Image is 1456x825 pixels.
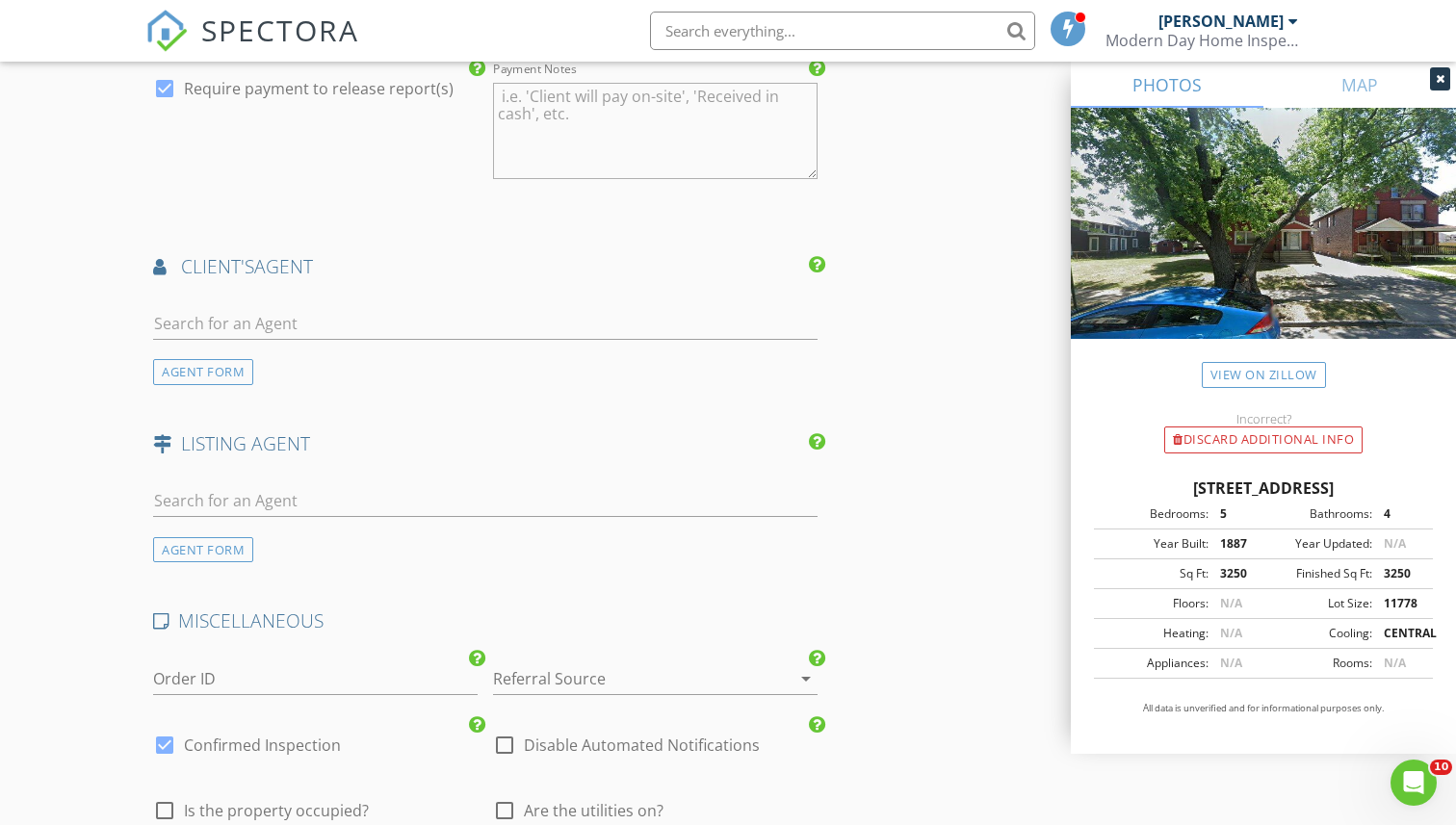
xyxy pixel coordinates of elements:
input: Search for an Agent [153,485,818,517]
div: Lot Size: [1263,595,1372,612]
input: Search for an Agent [153,308,818,340]
span: N/A [1220,625,1242,641]
div: Year Built: [1100,535,1209,553]
span: client's [181,253,254,279]
div: 1887 [1209,535,1263,553]
div: Cooling: [1263,625,1372,642]
div: 5 [1209,505,1263,523]
div: Heating: [1100,625,1209,642]
a: View on Zillow [1202,362,1326,388]
div: Modern Day Home Inspections [1105,31,1298,50]
span: N/A [1384,535,1406,552]
div: Year Updated: [1263,535,1372,553]
i: arrow_drop_down [794,667,818,690]
span: N/A [1220,595,1242,611]
div: 3250 [1209,565,1263,582]
label: Disable Automated Notifications [524,735,760,755]
div: 3250 [1372,565,1427,582]
div: AGENT FORM [153,359,253,385]
span: N/A [1220,655,1242,671]
img: The Best Home Inspection Software - Spectora [145,10,188,52]
div: Floors: [1100,595,1209,612]
a: SPECTORA [145,26,359,66]
a: PHOTOS [1071,62,1263,108]
p: All data is unverified and for informational purposes only. [1094,702,1433,715]
span: N/A [1384,655,1406,671]
span: Is the property occupied? [184,801,369,820]
div: Bathrooms: [1263,505,1372,523]
label: Confirmed Inspection [184,735,341,755]
h4: LISTING AGENT [153,431,818,456]
div: Appliances: [1100,655,1209,672]
div: Incorrect? [1071,411,1456,426]
div: CENTRAL [1372,625,1427,642]
div: Sq Ft: [1100,565,1209,582]
div: Finished Sq Ft: [1263,565,1372,582]
div: [PERSON_NAME] [1158,12,1284,31]
h4: MISCELLANEOUS [153,608,818,633]
div: 4 [1372,505,1427,523]
div: [STREET_ADDRESS] [1094,477,1433,500]
label: Require payment to release report(s) [184,79,454,98]
div: 11778 [1372,595,1427,612]
span: SPECTORA [201,10,359,50]
span: Are the utilities on? [524,801,663,820]
h4: AGENT [153,254,818,279]
div: Discard Additional info [1164,426,1363,453]
a: MAP [1263,62,1456,108]
div: Rooms: [1263,655,1372,672]
iframe: Intercom live chat [1391,760,1437,806]
input: Search everything... [650,12,1035,50]
span: 10 [1430,760,1452,775]
div: Bedrooms: [1100,505,1209,523]
div: AGENT FORM [153,537,253,563]
img: streetview [1071,108,1456,385]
